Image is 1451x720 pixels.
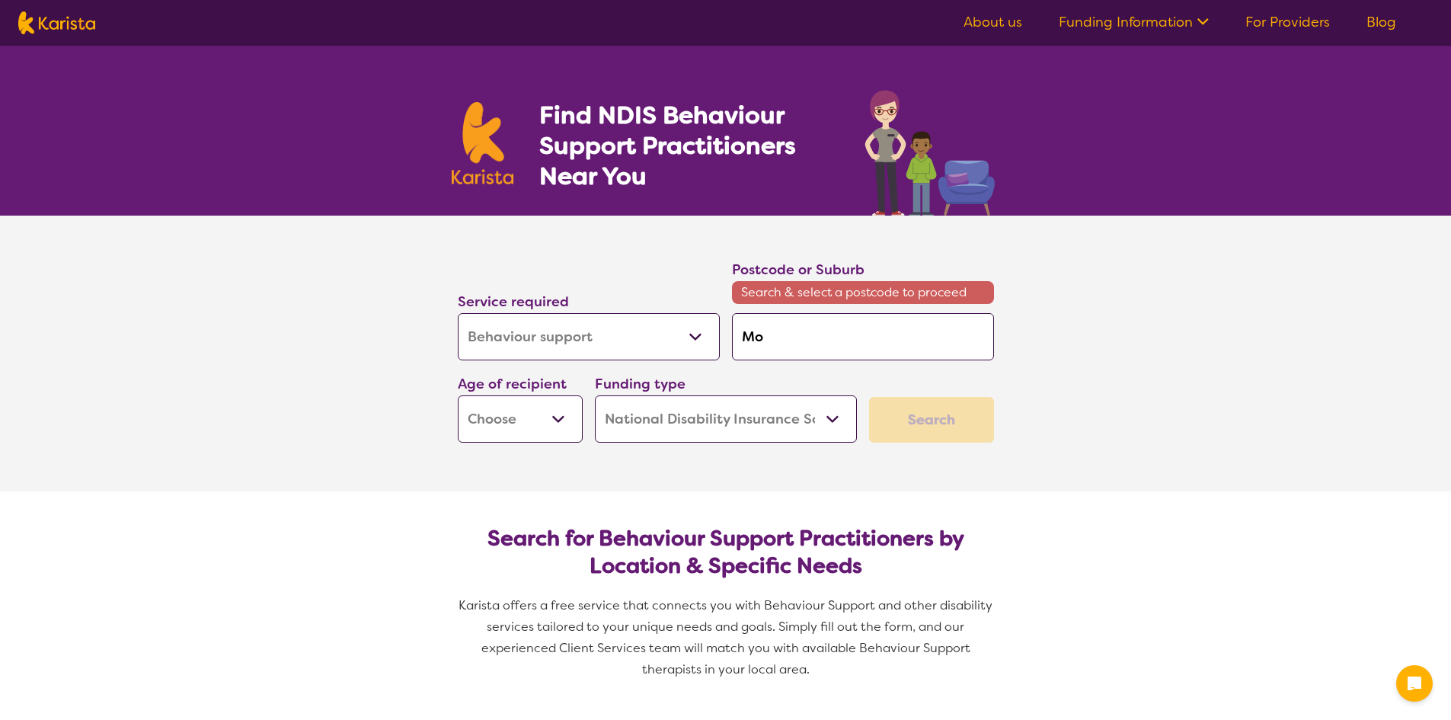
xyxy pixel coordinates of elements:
[458,293,569,311] label: Service required
[470,525,982,580] h2: Search for Behaviour Support Practitioners by Location & Specific Needs
[458,375,567,393] label: Age of recipient
[861,82,1000,216] img: behaviour-support
[452,102,514,184] img: Karista logo
[452,595,1000,680] p: Karista offers a free service that connects you with Behaviour Support and other disability servi...
[539,100,834,191] h1: Find NDIS Behaviour Support Practitioners Near You
[1245,13,1330,31] a: For Providers
[732,261,865,279] label: Postcode or Suburb
[1366,13,1396,31] a: Blog
[595,375,686,393] label: Funding type
[1059,13,1209,31] a: Funding Information
[732,313,994,360] input: Type
[18,11,95,34] img: Karista logo
[732,281,994,304] span: Search & select a postcode to proceed
[964,13,1022,31] a: About us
